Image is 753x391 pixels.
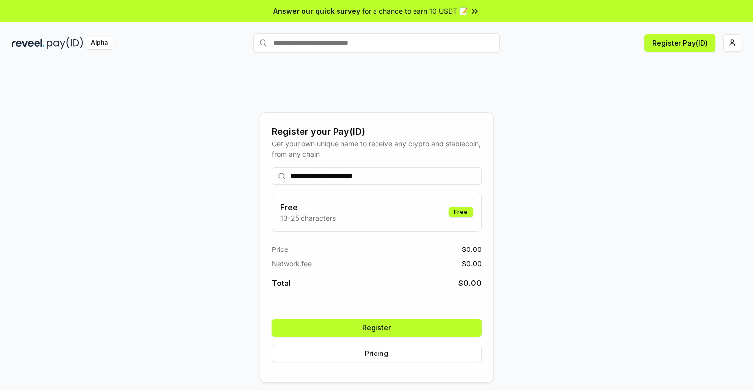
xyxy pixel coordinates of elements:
[272,139,482,159] div: Get your own unique name to receive any crypto and stablecoin, from any chain
[280,201,336,213] h3: Free
[272,125,482,139] div: Register your Pay(ID)
[272,277,291,289] span: Total
[273,6,360,16] span: Answer our quick survey
[644,34,715,52] button: Register Pay(ID)
[280,213,336,223] p: 13-25 characters
[462,258,482,269] span: $ 0.00
[272,244,288,254] span: Price
[272,345,482,362] button: Pricing
[47,37,83,49] img: pay_id
[449,207,473,217] div: Free
[458,277,482,289] span: $ 0.00
[12,37,45,49] img: reveel_dark
[462,244,482,254] span: $ 0.00
[272,319,482,337] button: Register
[362,6,468,16] span: for a chance to earn 10 USDT 📝
[272,258,312,269] span: Network fee
[85,37,113,49] div: Alpha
